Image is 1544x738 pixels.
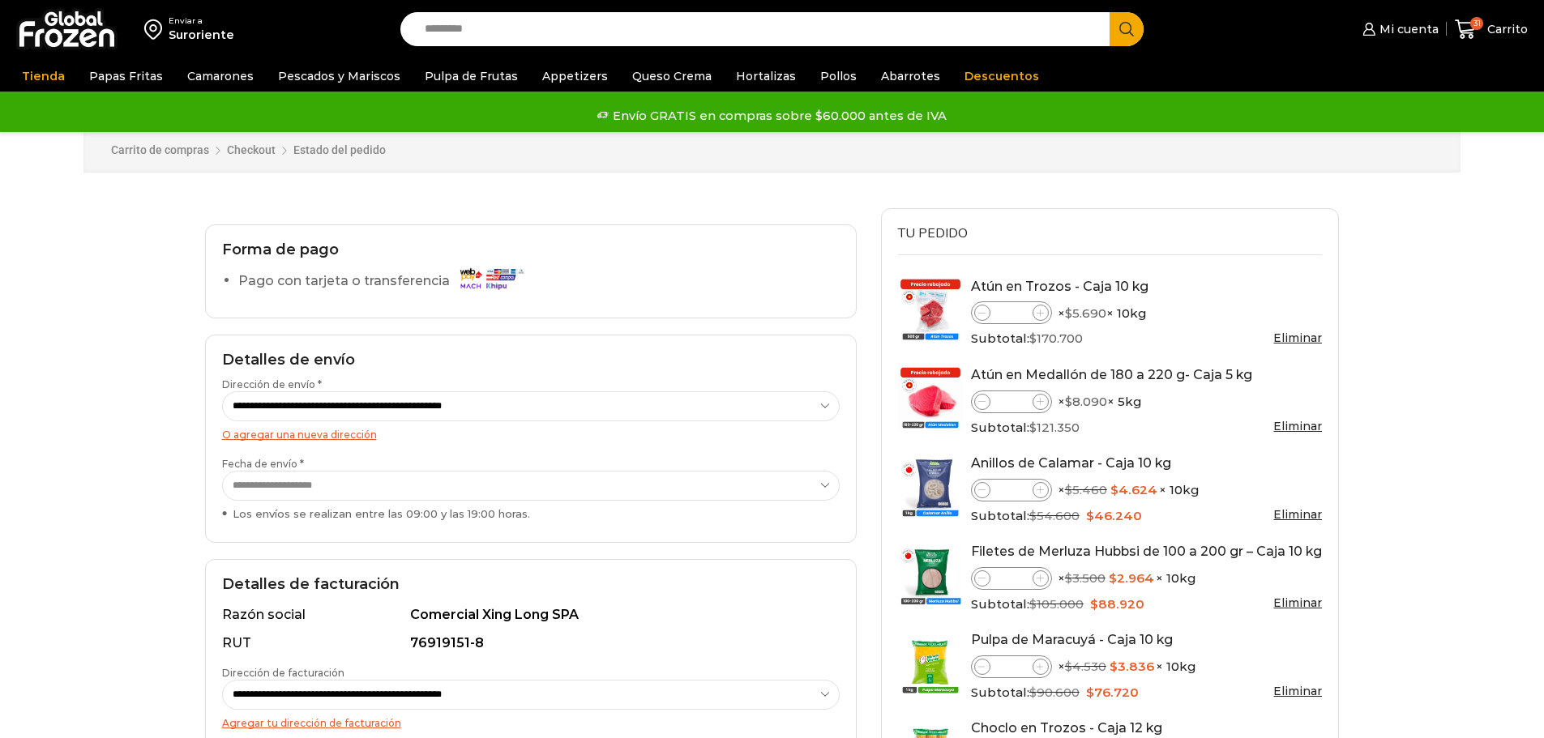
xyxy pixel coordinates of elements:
span: $ [1065,305,1072,321]
span: $ [1065,570,1072,586]
span: $ [1029,508,1037,523]
button: Search button [1110,12,1144,46]
bdi: 3.836 [1110,659,1154,674]
span: 31 [1470,17,1483,30]
a: Carrito de compras [111,143,209,159]
a: Camarones [179,61,262,92]
bdi: 4.530 [1065,659,1106,674]
span: $ [1110,482,1118,497]
div: Subtotal: [971,419,1323,437]
div: Razón social [222,606,408,625]
a: Eliminar [1273,419,1322,433]
div: × × 10kg [971,301,1323,324]
bdi: 54.600 [1029,508,1080,523]
span: $ [1110,659,1118,674]
a: Filetes de Merluza Hubbsi de 100 a 200 gr – Caja 10 kg [971,544,1322,559]
h2: Forma de pago [222,241,840,259]
div: × × 10kg [971,479,1323,501]
div: Comercial Xing Long SPA [410,606,830,625]
div: Los envíos se realizan entre las 09:00 y las 19:00 horas. [222,506,840,522]
bdi: 5.460 [1065,482,1107,497]
span: $ [1029,596,1037,612]
a: Descuentos [956,61,1047,92]
div: Enviar a [169,15,234,27]
div: RUT [222,634,408,653]
label: Fecha de envío * [222,457,840,522]
a: Appetizers [534,61,616,92]
span: Tu pedido [898,224,968,242]
input: Product quantity [990,303,1033,322]
bdi: 4.624 [1110,482,1157,497]
a: Pescados y Mariscos [270,61,408,92]
a: O agregar una nueva dirección [222,429,377,441]
a: Agregar tu dirección de facturación [222,717,401,729]
a: Papas Fritas [81,61,171,92]
div: 76919151-8 [410,634,830,653]
span: $ [1065,482,1072,497]
bdi: 121.350 [1029,420,1080,435]
bdi: 46.240 [1086,508,1142,523]
span: $ [1029,331,1037,346]
bdi: 76.720 [1086,685,1139,700]
img: address-field-icon.svg [144,15,169,43]
label: Pago con tarjeta o transferencia [238,267,532,296]
bdi: 2.964 [1109,570,1154,586]
a: Atún en Medallón de 180 a 220 g- Caja 5 kg [971,367,1252,382]
span: $ [1086,508,1094,523]
select: Dirección de facturación [222,680,840,710]
span: $ [1086,685,1094,700]
a: Eliminar [1273,507,1322,522]
bdi: 3.500 [1065,570,1106,586]
label: Dirección de facturación [222,666,840,710]
div: Subtotal: [971,507,1323,525]
input: Product quantity [990,657,1033,676]
bdi: 88.920 [1090,596,1144,612]
span: $ [1029,420,1037,435]
bdi: 90.600 [1029,685,1080,700]
a: Anillos de Calamar - Caja 10 kg [971,455,1171,471]
a: Mi cuenta [1358,13,1438,45]
span: $ [1065,394,1072,409]
div: × × 5kg [971,390,1323,413]
a: Queso Crema [624,61,720,92]
label: Dirección de envío * [222,378,840,421]
div: Subtotal: [971,684,1323,702]
h2: Detalles de facturación [222,576,840,594]
select: Fecha de envío * Los envíos se realizan entre las 09:00 y las 19:00 horas. [222,471,840,501]
input: Product quantity [990,392,1033,412]
span: Carrito [1483,21,1528,37]
span: Mi cuenta [1375,21,1439,37]
input: Product quantity [990,480,1033,500]
div: × × 10kg [971,567,1323,590]
a: Choclo en Trozos - Caja 12 kg [971,720,1162,736]
h2: Detalles de envío [222,352,840,369]
bdi: 8.090 [1065,394,1107,409]
a: Atún en Trozos - Caja 10 kg [971,279,1148,294]
input: Product quantity [990,569,1033,588]
a: Eliminar [1273,331,1322,345]
div: Subtotal: [971,330,1323,348]
div: × × 10kg [971,655,1323,678]
bdi: 5.690 [1065,305,1106,321]
span: $ [1090,596,1098,612]
a: Eliminar [1273,595,1322,610]
a: Pulpa de Frutas [417,61,526,92]
a: Eliminar [1273,684,1322,698]
a: Tienda [14,61,73,92]
span: $ [1065,659,1072,674]
bdi: 105.000 [1029,596,1084,612]
a: 31 Carrito [1455,11,1528,49]
a: Pulpa de Maracuyá - Caja 10 kg [971,632,1173,647]
img: Pago con tarjeta o transferencia [455,264,528,292]
span: $ [1029,685,1037,700]
a: Abarrotes [873,61,948,92]
div: Subtotal: [971,595,1323,613]
select: Dirección de envío * [222,391,840,421]
a: Pollos [812,61,865,92]
span: $ [1109,570,1117,586]
bdi: 170.700 [1029,331,1083,346]
a: Hortalizas [728,61,804,92]
div: Suroriente [169,27,234,43]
